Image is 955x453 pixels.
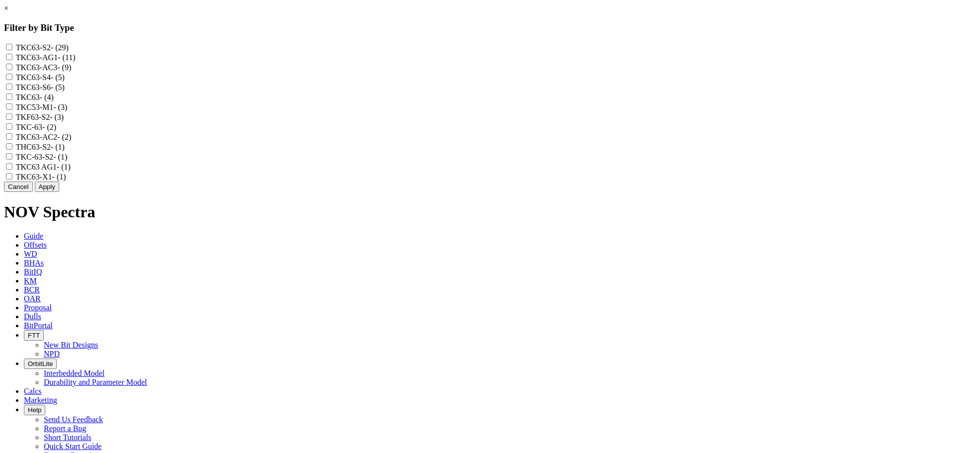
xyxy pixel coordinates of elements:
h3: Filter by Bit Type [4,22,951,33]
span: Proposal [24,303,52,312]
span: - (3) [53,103,67,111]
span: - (5) [51,83,65,91]
label: TKC63-S2 [16,43,69,52]
label: THC63-S2 [16,143,65,151]
span: - (1) [52,173,66,181]
label: TKC63-AC3 [16,63,72,72]
span: Calcs [24,387,42,395]
span: KM [24,276,37,285]
label: TKC63-X1 [16,173,66,181]
span: Marketing [24,396,57,404]
span: - (5) [51,73,65,82]
span: Guide [24,232,43,240]
span: BitPortal [24,321,53,330]
span: - (1) [51,143,65,151]
a: × [4,4,8,12]
span: - (1) [53,153,67,161]
a: Short Tutorials [44,433,92,442]
a: New Bit Designs [44,341,98,349]
label: TKC63 [16,93,54,101]
span: BitIQ [24,268,42,276]
h1: NOV Spectra [4,203,951,221]
label: TKC63-S6 [16,83,65,91]
a: Interbedded Model [44,369,104,377]
span: Offsets [24,241,47,249]
span: - (2) [57,133,71,141]
label: TKC63-S4 [16,73,65,82]
span: - (3) [50,113,64,121]
span: Help [28,406,41,414]
label: TKC-63 [16,123,56,131]
span: Dulls [24,312,41,321]
label: TKC63-AC2 [16,133,72,141]
button: Cancel [4,181,33,192]
label: TKC63-AG1 [16,53,76,62]
a: Send Us Feedback [44,415,103,424]
span: BHAs [24,259,44,267]
span: WD [24,250,37,258]
span: - (29) [51,43,69,52]
label: TKC63 AG1 [16,163,71,171]
span: - (4) [40,93,54,101]
a: Report a Bug [44,424,86,433]
label: TKF63-S2 [16,113,64,121]
span: - (9) [57,63,71,72]
span: - (11) [58,53,75,62]
span: BCR [24,285,40,294]
label: TKC53-M1 [16,103,68,111]
label: TKC-63-S2 [16,153,68,161]
button: Apply [35,181,59,192]
span: - (1) [57,163,71,171]
span: - (2) [42,123,56,131]
a: NPD [44,350,60,358]
a: Quick Start Guide [44,442,101,451]
span: FTT [28,332,40,339]
span: OrbitLite [28,360,53,367]
a: Durability and Parameter Model [44,378,147,386]
span: OAR [24,294,41,303]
